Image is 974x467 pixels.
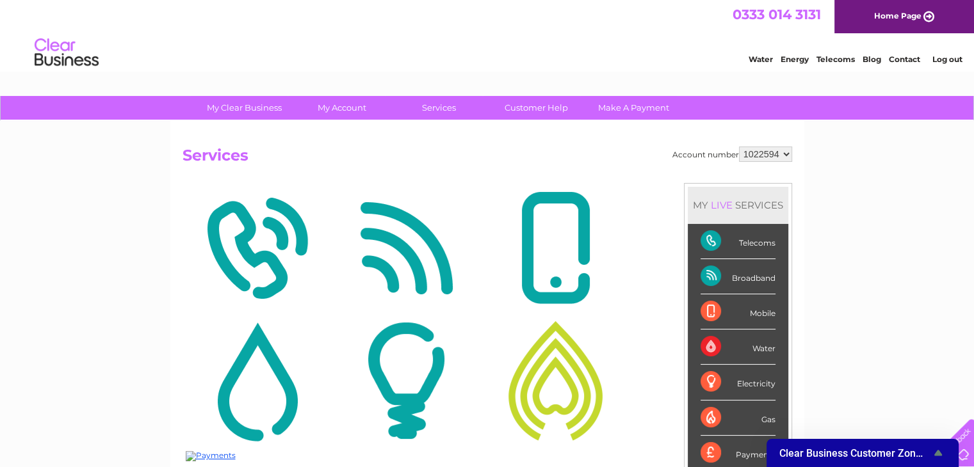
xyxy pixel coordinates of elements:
[3,7,608,62] div: Clear Business is a trading name of Verastar Limited (registered in [GEOGRAPHIC_DATA] No. 3667643...
[889,54,920,64] a: Contact
[816,54,855,64] a: Telecoms
[749,54,773,64] a: Water
[701,259,775,294] div: Broadband
[186,186,329,310] img: Telecoms
[581,96,686,120] a: Make A Payment
[701,224,775,259] div: Telecoms
[708,199,735,211] div: LIVE
[688,187,788,223] div: MY SERVICES
[186,319,329,443] img: Water
[701,294,775,329] div: Mobile
[289,96,394,120] a: My Account
[701,400,775,436] div: Gas
[484,186,627,310] img: Mobile
[186,451,236,461] img: Payments
[781,54,809,64] a: Energy
[932,54,962,64] a: Log out
[335,319,478,443] img: Electricity
[484,319,627,443] img: Gas
[183,146,792,171] h2: Services
[386,96,492,120] a: Services
[34,33,99,72] img: logo.png
[701,329,775,365] div: Water
[191,96,297,120] a: My Clear Business
[863,54,881,64] a: Blog
[779,447,930,459] span: Clear Business Customer Zone Survey
[483,96,589,120] a: Customer Help
[701,365,775,400] div: Electricity
[672,146,792,162] div: Account number
[779,445,946,461] button: Show survey - Clear Business Customer Zone Survey
[733,6,821,22] a: 0333 014 3131
[335,186,478,310] img: Broadband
